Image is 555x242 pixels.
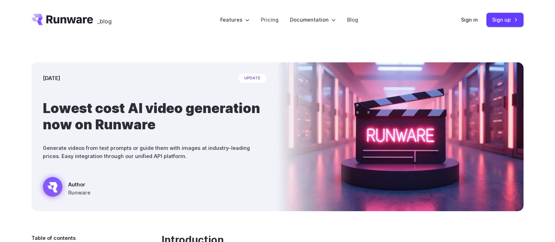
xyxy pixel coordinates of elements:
[97,14,112,25] a: _blog
[277,62,524,211] img: Neon-lit movie clapperboard with the word 'RUNWARE' in a futuristic server room
[68,180,90,188] span: Author
[31,234,76,242] span: Table of contents
[68,188,90,197] span: Runware
[261,16,279,24] a: Pricing
[43,144,266,160] p: Generate videos from text prompts or guide them with images at industry-leading prices. Easy inte...
[43,100,266,133] h1: Lowest cost AI video generation now on Runware
[43,74,60,82] time: [DATE]
[31,14,93,25] a: Go to /
[97,18,112,24] span: _blog
[220,16,250,24] label: Features
[43,177,90,200] a: Neon-lit movie clapperboard with the word 'RUNWARE' in a futuristic server room Author Runware
[461,16,478,24] a: Sign in
[290,16,336,24] label: Documentation
[486,13,524,27] a: Sign up
[347,16,358,24] a: Blog
[239,74,266,83] span: update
